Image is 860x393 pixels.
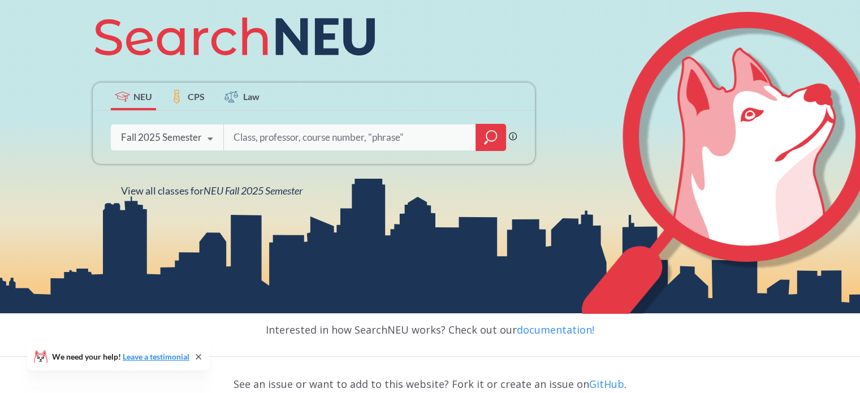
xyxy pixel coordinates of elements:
[188,90,205,103] span: CPS
[243,90,260,103] span: Law
[484,129,498,145] svg: magnifying glass
[204,184,302,197] span: NEU Fall 2025 Semester
[121,131,202,144] div: Fall 2025 Semester
[133,90,152,103] span: NEU
[232,126,468,149] input: Class, professor, course number, "phrase"
[476,124,506,151] div: magnifying glass
[121,184,302,197] span: View all classes for
[589,377,624,391] a: GitHub
[517,323,594,336] a: documentation!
